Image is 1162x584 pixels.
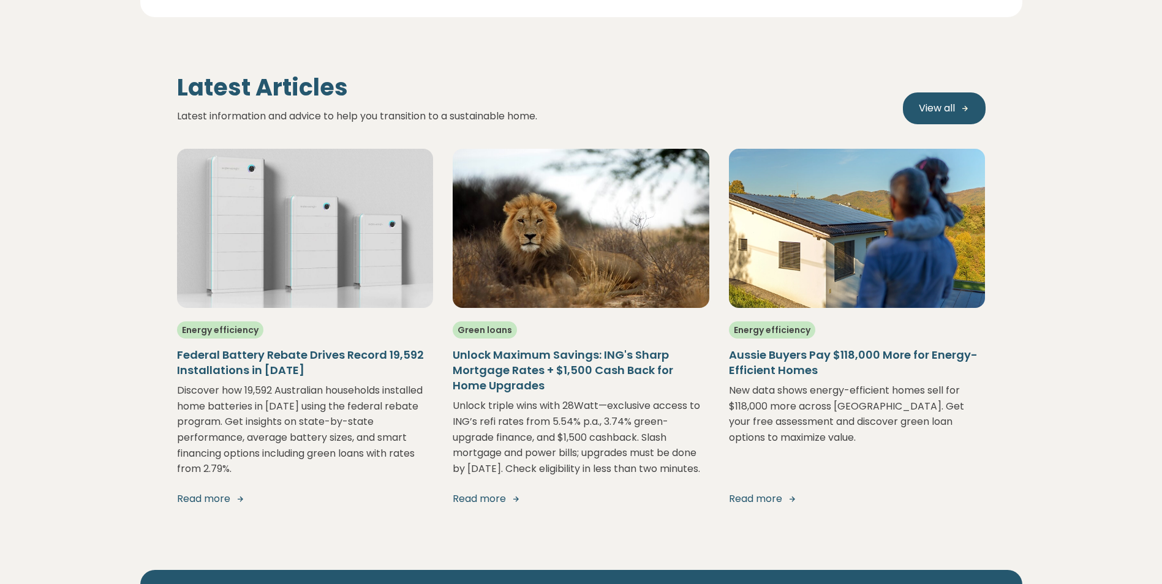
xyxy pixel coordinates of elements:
[177,492,434,506] a: Read more
[177,149,434,308] img: federal-battery-rebate-drives-record-19-592-installations-in-july-2025
[453,398,709,476] p: Unlock triple wins with 28Watt—exclusive access to ING’s refi rates from 5.54% p.a., 3.74% green-...
[177,108,893,124] p: Latest information and advice to help you transition to a sustainable home.
[177,383,434,477] p: Discover how 19,592 Australian households installed home batteries in [DATE] using the federal re...
[453,321,517,339] span: Green loans
[453,337,709,399] a: Unlock Maximum Savings: ING's Sharp Mortgage Rates + $1,500 Cash Back for Home Upgrades
[177,73,893,102] h2: Latest Articles
[903,92,986,124] a: View all
[729,347,986,378] h5: Aussie Buyers Pay $118,000 More for Energy-Efficient Homes
[729,492,986,506] a: Read more
[453,347,709,394] h5: Unlock Maximum Savings: ING's Sharp Mortgage Rates + $1,500 Cash Back for Home Upgrades
[729,149,986,308] img: aussie-buyers-pay-118-000-more-for-energy-efficient-homes
[453,149,709,308] img: ing-cashback-offer
[729,383,986,477] p: New data shows energy-efficient homes sell for $118,000 more across [GEOGRAPHIC_DATA]. Get your f...
[177,337,434,383] a: Federal Battery Rebate Drives Record 19,592 Installations in [DATE]
[177,347,434,378] h5: Federal Battery Rebate Drives Record 19,592 Installations in [DATE]
[453,492,709,506] a: Read more
[177,321,263,339] span: Energy efficiency
[729,321,815,339] span: Energy efficiency
[919,101,955,116] span: View all
[729,337,986,383] a: Aussie Buyers Pay $118,000 More for Energy-Efficient Homes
